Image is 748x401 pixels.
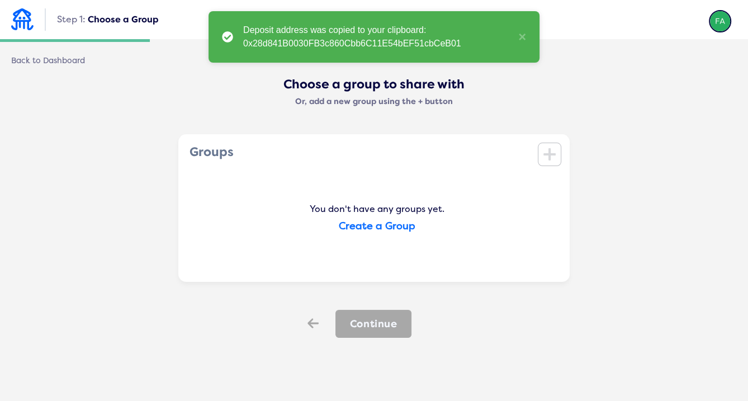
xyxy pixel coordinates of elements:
[709,10,731,32] img: account
[243,23,513,50] div: Deposit address was copied to your clipboard: 0x28d841B0030FB3c860Cbb6C11E54bEF51cbCeB01
[273,97,475,106] div: Or, add a new group using the + button
[57,15,85,25] span: Step 1:
[190,204,564,232] div: You don't have any groups yet.
[513,23,526,50] button: close
[11,56,85,66] div: Back to Dashboard
[335,310,412,338] button: Continue
[339,220,415,232] a: Create a Group
[187,143,236,163] div: Groups
[88,15,159,25] span: Choose a Group
[11,8,34,30] img: Quidli
[273,78,475,92] div: Choose a group to share with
